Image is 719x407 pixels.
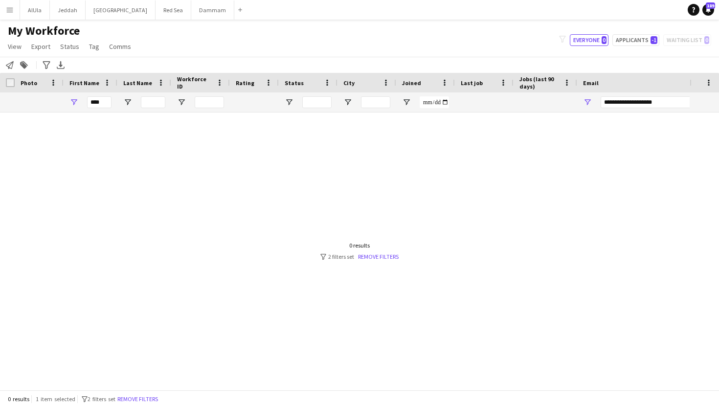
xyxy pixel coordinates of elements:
a: Status [56,40,83,53]
span: 189 [706,2,715,9]
input: First Name Filter Input [87,96,112,108]
span: Status [285,79,304,87]
span: Email [583,79,599,87]
span: Joined [402,79,421,87]
span: Workforce ID [177,75,212,90]
button: Red Sea [156,0,191,20]
button: Open Filter Menu [285,98,293,107]
a: Tag [85,40,103,53]
button: AlUla [20,0,50,20]
input: Column with Header Selection [6,78,15,87]
div: 2 filters set [320,253,399,260]
span: Tag [89,42,99,51]
span: -1 [651,36,657,44]
a: 189 [702,4,714,16]
a: Comms [105,40,135,53]
span: 2 filters set [88,395,115,403]
input: Last Name Filter Input [141,96,165,108]
a: Export [27,40,54,53]
span: My Workforce [8,23,80,38]
span: City [343,79,355,87]
input: Joined Filter Input [420,96,449,108]
a: Remove filters [358,253,399,260]
app-action-btn: Export XLSX [55,59,67,71]
button: Open Filter Menu [343,98,352,107]
span: Last Name [123,79,152,87]
app-action-btn: Advanced filters [41,59,52,71]
span: Status [60,42,79,51]
a: View [4,40,25,53]
button: Jeddah [50,0,86,20]
span: First Name [69,79,99,87]
span: Comms [109,42,131,51]
input: Workforce ID Filter Input [195,96,224,108]
span: Jobs (last 90 days) [519,75,560,90]
button: [GEOGRAPHIC_DATA] [86,0,156,20]
app-action-btn: Notify workforce [4,59,16,71]
button: Dammam [191,0,234,20]
button: Open Filter Menu [583,98,592,107]
button: Open Filter Menu [69,98,78,107]
input: Status Filter Input [302,96,332,108]
input: City Filter Input [361,96,390,108]
button: Open Filter Menu [177,98,186,107]
span: Export [31,42,50,51]
span: Rating [236,79,254,87]
button: Open Filter Menu [123,98,132,107]
button: Applicants-1 [612,34,659,46]
div: 0 results [320,242,399,249]
span: View [8,42,22,51]
button: Remove filters [115,394,160,405]
span: Photo [21,79,37,87]
span: Last job [461,79,483,87]
button: Open Filter Menu [402,98,411,107]
span: 1 item selected [36,395,75,403]
span: 0 [602,36,607,44]
app-action-btn: Add to tag [18,59,30,71]
button: Everyone0 [570,34,608,46]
